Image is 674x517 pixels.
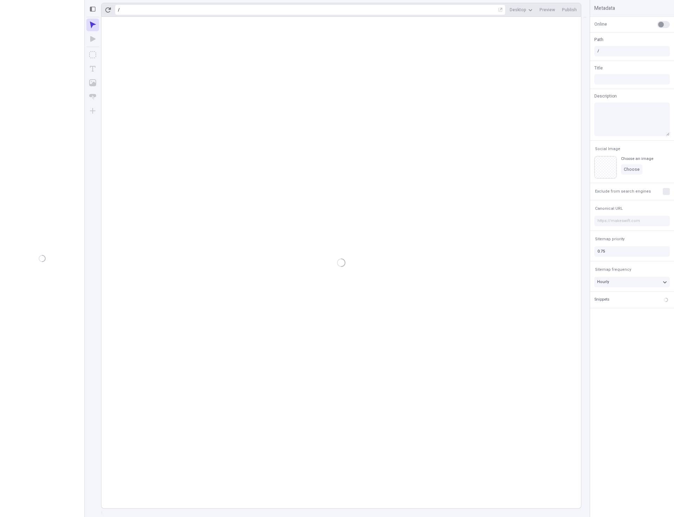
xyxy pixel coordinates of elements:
span: Path [594,36,603,43]
button: Text [86,62,99,75]
span: Canonical URL [595,206,623,211]
button: Image [86,76,99,89]
span: Exclude from search engines [595,189,651,194]
button: Canonical URL [594,204,624,213]
button: Sitemap priority [594,235,626,243]
div: Snippets [594,297,609,303]
span: Publish [562,7,577,13]
button: Desktop [507,5,535,15]
span: Sitemap frequency [595,267,631,272]
input: https://makeswift.com [594,216,670,226]
button: Preview [537,5,558,15]
button: Button [86,90,99,103]
span: Sitemap priority [595,236,625,242]
button: Publish [559,5,580,15]
button: Hourly [594,277,670,287]
span: Title [594,65,603,71]
span: Hourly [597,279,609,285]
span: Choose [624,167,640,172]
span: Preview [540,7,555,13]
div: Choose an image [621,156,653,161]
button: Exclude from search engines [594,187,652,196]
button: Social Image [594,145,622,153]
button: Box [86,48,99,61]
span: Desktop [510,7,526,13]
button: Choose [621,164,642,175]
span: Social Image [595,146,620,152]
span: Online [594,21,607,27]
div: / [118,7,120,13]
span: Description [594,93,617,99]
button: Sitemap frequency [594,266,633,274]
